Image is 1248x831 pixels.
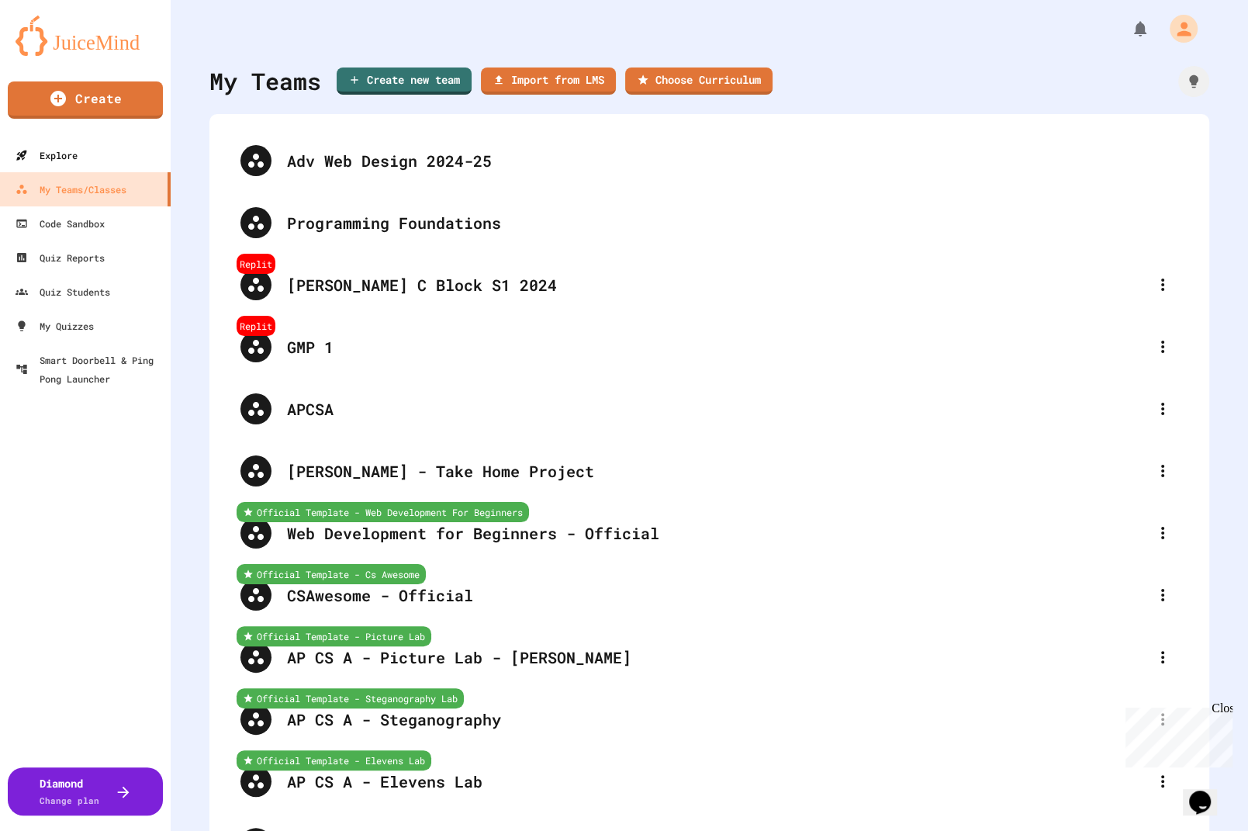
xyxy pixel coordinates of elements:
[209,64,321,99] div: My Teams
[237,502,529,522] div: Official Template - Web Development For Beginners
[225,440,1194,502] div: [PERSON_NAME] - Take Home Project
[237,564,426,584] div: Official Template - Cs Awesome
[287,459,1147,483] div: [PERSON_NAME] - Take Home Project
[1102,16,1153,42] div: My Notifications
[16,282,110,301] div: Quiz Students
[225,502,1194,564] div: Official Template - Web Development For BeginnersWeb Development for Beginners - Official
[225,688,1194,750] div: Official Template - Steganography LabAP CS A - Steganography
[287,708,1147,731] div: AP CS A - Steganography
[16,16,155,56] img: logo-orange.svg
[237,750,431,770] div: Official Template - Elevens Lab
[16,317,94,335] div: My Quizzes
[225,192,1194,254] div: Programming Foundations
[237,254,275,274] div: Replit
[237,688,464,708] div: Official Template - Steganography Lab
[287,149,1178,172] div: Adv Web Design 2024-25
[1119,701,1232,767] iframe: chat widget
[287,397,1147,421] div: APCSA
[6,6,107,99] div: Chat with us now!Close
[225,130,1194,192] div: Adv Web Design 2024-25
[16,146,78,164] div: Explore
[8,81,163,119] a: Create
[287,646,1147,669] div: AP CS A - Picture Lab - [PERSON_NAME]
[287,211,1178,234] div: Programming Foundations
[225,750,1194,812] div: Official Template - Elevens LabAP CS A - Elevens Lab
[625,68,773,95] a: Choose Curriculum
[337,68,472,95] a: Create new team
[287,583,1147,607] div: CSAwesome - Official
[237,316,275,336] div: Replit
[287,770,1147,793] div: AP CS A - Elevens Lab
[225,378,1194,440] div: APCSA
[287,273,1147,296] div: [PERSON_NAME] C Block S1 2024
[40,795,99,806] span: Change plan
[16,214,105,233] div: Code Sandbox
[481,68,616,95] a: Import from LMS
[225,316,1194,378] div: ReplitGMP 1
[225,564,1194,626] div: Official Template - Cs AwesomeCSAwesome - Official
[225,254,1194,316] div: Replit[PERSON_NAME] C Block S1 2024
[1183,769,1232,815] iframe: chat widget
[225,626,1194,688] div: Official Template - Picture LabAP CS A - Picture Lab - [PERSON_NAME]
[1178,66,1209,97] div: How it works
[16,351,164,388] div: Smart Doorbell & Ping Pong Launcher
[16,248,105,267] div: Quiz Reports
[16,180,126,199] div: My Teams/Classes
[8,767,163,815] button: DiamondChange plan
[40,775,99,808] div: Diamond
[287,335,1147,358] div: GMP 1
[237,626,431,646] div: Official Template - Picture Lab
[1153,11,1201,47] div: My Account
[287,521,1147,545] div: Web Development for Beginners - Official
